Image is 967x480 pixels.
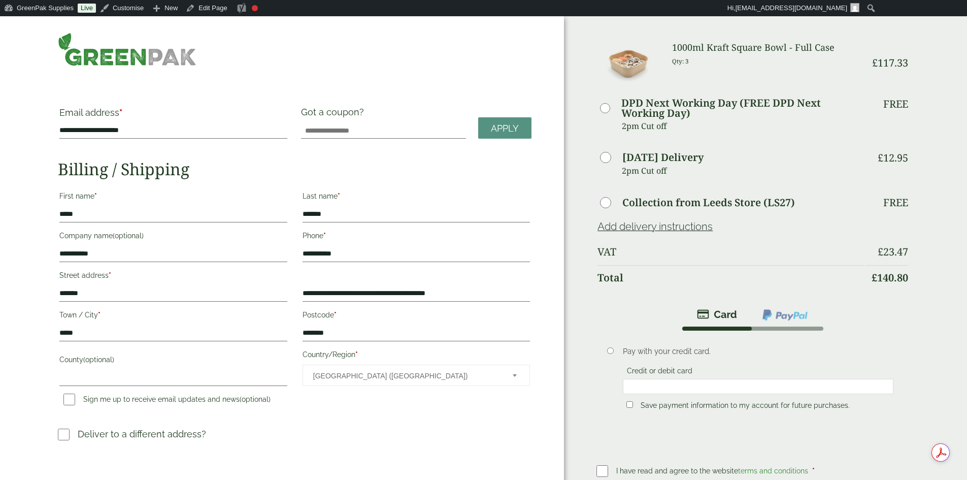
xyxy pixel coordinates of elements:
[883,98,908,110] p: Free
[597,265,864,290] th: Total
[303,365,530,386] span: Country/Region
[878,151,908,165] bdi: 12.95
[597,220,713,233] a: Add delivery instructions
[672,42,864,53] h3: 1000ml Kraft Square Bowl - Full Case
[252,5,258,11] div: Focus keyphrase not set
[59,229,287,246] label: Company name
[240,395,271,403] span: (optional)
[303,308,530,325] label: Postcode
[334,311,337,319] abbr: required
[303,229,530,246] label: Phone
[303,347,530,365] label: Country/Region
[323,232,326,240] abbr: required
[338,192,340,200] abbr: required
[58,33,196,66] img: GreenPak Supplies
[672,57,689,65] small: Qty: 3
[78,4,96,13] a: Live
[113,232,144,240] span: (optional)
[59,395,275,406] label: Sign me up to receive email updates and news
[59,308,287,325] label: Town / City
[355,350,358,359] abbr: required
[738,467,808,475] a: terms and conditions
[616,467,810,475] span: I have read and agree to the website
[872,56,908,70] bdi: 117.33
[878,151,883,165] span: £
[98,311,101,319] abbr: required
[883,197,908,209] p: Free
[622,118,864,134] p: 2pm Cut off
[78,427,206,441] p: Deliver to a different address?
[623,346,893,357] p: Pay with your credit card.
[622,152,704,163] label: [DATE] Delivery
[761,308,809,322] img: ppcp-gateway.png
[313,365,499,387] span: United Kingdom (UK)
[301,107,368,122] label: Got a coupon?
[872,56,878,70] span: £
[878,245,883,259] span: £
[303,189,530,206] label: Last name
[812,467,815,475] abbr: required
[478,117,531,139] a: Apply
[621,98,864,118] label: DPD Next Working Day (FREE DPD Next Working Day)
[83,356,114,364] span: (optional)
[637,401,854,412] label: Save payment information to my account for future purchases.
[109,271,111,279] abbr: required
[872,271,908,284] bdi: 140.80
[872,271,877,284] span: £
[697,308,737,321] img: stripe.png
[491,123,519,134] span: Apply
[622,198,795,208] label: Collection from Leeds Store (LS27)
[59,268,287,285] label: Street address
[623,367,696,378] label: Credit or debit card
[597,240,864,264] th: VAT
[58,159,531,179] h2: Billing / Shipping
[59,189,287,206] label: First name
[63,394,75,405] input: Sign me up to receive email updates and news(optional)
[736,4,847,12] span: [EMAIL_ADDRESS][DOMAIN_NAME]
[59,108,287,122] label: Email address
[878,245,908,259] bdi: 23.47
[119,107,122,118] abbr: required
[94,192,97,200] abbr: required
[59,353,287,370] label: County
[626,382,890,391] iframe: Secure card payment input frame
[622,163,864,178] p: 2pm Cut off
